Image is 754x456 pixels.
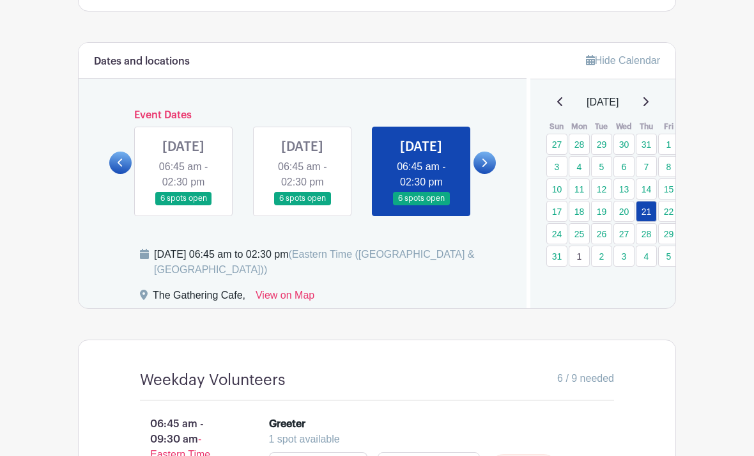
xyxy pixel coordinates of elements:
[269,432,589,447] div: 1 spot available
[569,134,590,155] a: 28
[256,288,314,308] a: View on Map
[569,156,590,177] a: 4
[636,223,657,244] a: 28
[658,120,680,133] th: Fri
[613,201,635,222] a: 20
[154,249,475,275] span: (Eastern Time ([GEOGRAPHIC_DATA] & [GEOGRAPHIC_DATA]))
[613,178,635,200] a: 13
[569,178,590,200] a: 11
[569,201,590,222] a: 18
[569,223,590,244] a: 25
[140,371,285,389] h4: Weekday Volunteers
[154,247,511,278] div: [DATE] 06:45 am to 02:30 pm
[658,178,679,200] a: 15
[269,416,305,432] div: Greeter
[557,371,614,386] span: 6 / 9 needed
[546,201,567,222] a: 17
[658,246,679,267] a: 5
[636,178,657,200] a: 14
[546,156,567,177] a: 3
[546,134,567,155] a: 27
[591,156,612,177] a: 5
[546,178,567,200] a: 10
[591,223,612,244] a: 26
[636,201,657,222] a: 21
[132,109,473,122] h6: Event Dates
[590,120,613,133] th: Tue
[591,134,612,155] a: 29
[613,134,635,155] a: 30
[569,246,590,267] a: 1
[613,120,635,133] th: Wed
[546,120,568,133] th: Sun
[153,288,245,308] div: The Gathering Cafe,
[658,201,679,222] a: 22
[591,201,612,222] a: 19
[613,223,635,244] a: 27
[636,156,657,177] a: 7
[636,134,657,155] a: 31
[591,246,612,267] a: 2
[546,223,567,244] a: 24
[636,246,657,267] a: 4
[613,156,635,177] a: 6
[591,178,612,200] a: 12
[587,95,619,110] span: [DATE]
[568,120,590,133] th: Mon
[546,246,567,267] a: 31
[635,120,658,133] th: Thu
[586,55,660,66] a: Hide Calendar
[94,56,190,68] h6: Dates and locations
[658,156,679,177] a: 8
[658,134,679,155] a: 1
[613,246,635,267] a: 3
[658,223,679,244] a: 29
